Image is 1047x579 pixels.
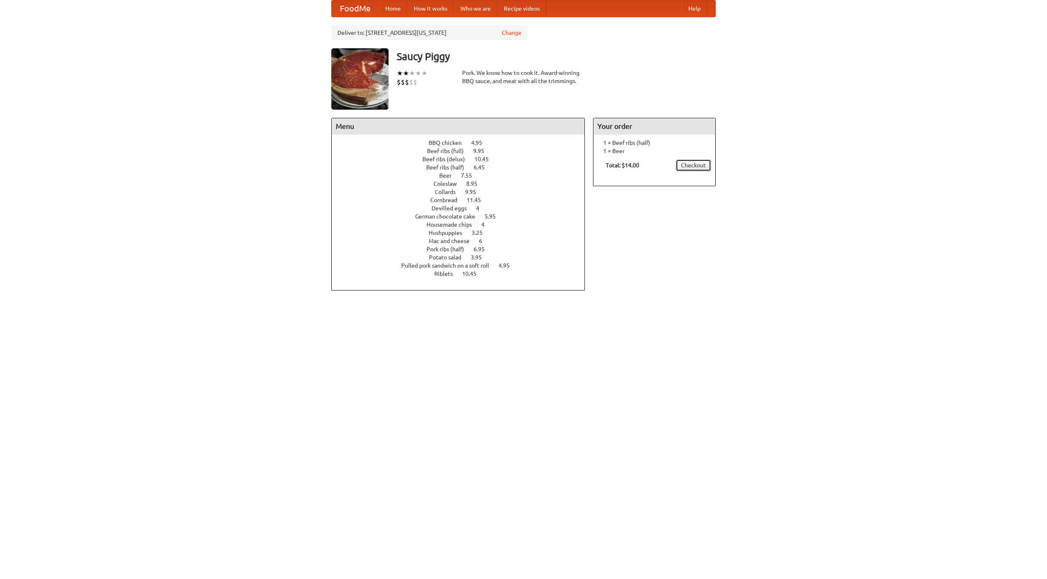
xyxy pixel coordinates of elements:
li: ★ [403,69,409,78]
span: 4 [476,205,488,212]
li: ★ [421,69,427,78]
h4: Menu [332,118,584,135]
li: ★ [397,69,403,78]
a: Checkout [676,159,711,171]
span: 4 [481,221,493,228]
span: 6 [479,238,490,244]
span: 10.45 [474,156,497,162]
span: 7.55 [461,172,480,179]
span: Beef ribs (half) [426,164,472,171]
div: Pork. We know how to cook it. Award-winning BBQ sauce, and meat with all the trimmings. [462,69,585,85]
li: $ [413,78,417,87]
span: 6.95 [474,246,493,252]
a: Beef ribs (full) 9.95 [427,148,499,154]
a: Hushpuppies 3.25 [429,230,498,236]
img: angular.jpg [331,48,389,110]
span: 8.95 [466,180,485,187]
span: 3.95 [471,254,490,261]
li: $ [405,78,409,87]
span: 9.95 [465,189,484,195]
a: Beef ribs (half) 6.45 [426,164,500,171]
h4: Your order [593,118,715,135]
a: BBQ chicken 4.95 [429,140,497,146]
span: German chocolate cake [415,213,483,220]
span: 5.95 [485,213,504,220]
a: Potato salad 3.95 [429,254,497,261]
span: 4.95 [499,262,518,269]
a: Pork ribs (half) 6.95 [427,246,500,252]
span: 6.45 [474,164,493,171]
a: Coleslaw 8.95 [434,180,492,187]
a: Pulled pork sandwich on a soft roll 4.95 [401,262,525,269]
span: Hushpuppies [429,230,470,236]
span: Beef ribs (full) [427,148,472,154]
span: 10.45 [462,270,485,277]
a: Cornbread 11.45 [430,197,496,203]
span: Pork ribs (half) [427,246,472,252]
div: Deliver to: [STREET_ADDRESS][US_STATE] [331,25,528,40]
a: Collards 9.95 [435,189,491,195]
span: 9.95 [473,148,492,154]
a: Devilled eggs 4 [431,205,494,212]
span: Devilled eggs [431,205,475,212]
span: Cornbread [430,197,465,203]
a: FoodMe [332,0,379,17]
li: ★ [415,69,421,78]
span: Pulled pork sandwich on a soft roll [401,262,497,269]
span: Potato salad [429,254,470,261]
span: Mac and cheese [429,238,478,244]
span: Riblets [434,270,461,277]
li: ★ [409,69,415,78]
a: Mac and cheese 6 [429,238,497,244]
a: Who we are [454,0,497,17]
li: 1 × Beer [598,147,711,155]
a: Beer 7.55 [439,172,487,179]
li: $ [409,78,413,87]
li: 1 × Beef ribs (half) [598,139,711,147]
h3: Saucy Piggy [397,48,716,65]
a: Housemade chips 4 [427,221,500,228]
span: Beer [439,172,460,179]
b: Total: $14.00 [606,162,639,169]
a: German chocolate cake 5.95 [415,213,511,220]
a: Help [682,0,707,17]
span: Beef ribs (delux) [422,156,473,162]
a: Home [379,0,407,17]
a: Change [502,29,521,37]
span: 11.45 [467,197,489,203]
a: Beef ribs (delux) 10.45 [422,156,504,162]
span: BBQ chicken [429,140,470,146]
span: Collards [435,189,464,195]
span: Housemade chips [427,221,480,228]
span: Coleslaw [434,180,465,187]
span: 4.95 [471,140,490,146]
li: $ [397,78,401,87]
a: Recipe videos [497,0,546,17]
li: $ [401,78,405,87]
a: How it works [407,0,454,17]
span: 3.25 [472,230,491,236]
a: Riblets 10.45 [434,270,492,277]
